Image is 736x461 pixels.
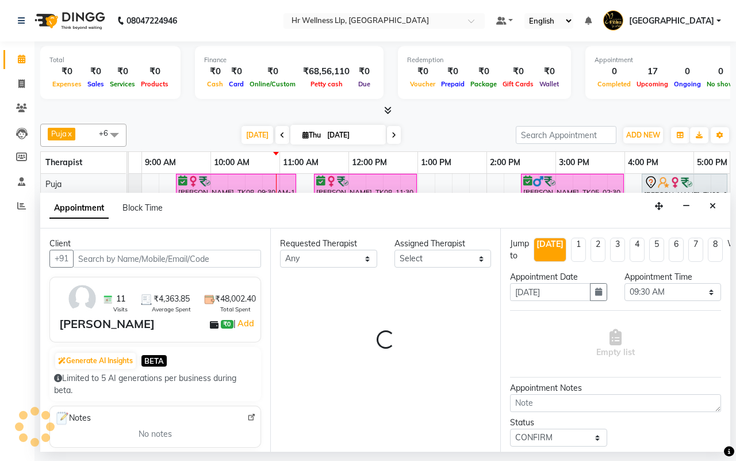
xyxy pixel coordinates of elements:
[407,55,562,65] div: Redemption
[54,372,256,397] div: Limited to 5 AI generations per business during beta.
[500,65,536,78] div: ₹0
[247,80,298,88] span: Online/Custom
[407,65,438,78] div: ₹0
[418,154,454,171] a: 1:00 PM
[138,65,171,78] div: ₹0
[708,238,723,262] li: 8
[610,238,625,262] li: 3
[107,65,138,78] div: ₹0
[236,317,256,330] a: Add
[630,238,645,262] li: 4
[324,127,381,144] input: 2025-09-04
[29,5,108,37] img: logo
[49,55,171,65] div: Total
[349,154,390,171] a: 12:00 PM
[204,80,226,88] span: Cash
[624,271,722,283] div: Appointment Time
[510,417,607,429] div: Status
[536,80,562,88] span: Wallet
[247,65,298,78] div: ₹0
[510,271,607,283] div: Appointment Date
[204,65,226,78] div: ₹0
[226,80,247,88] span: Card
[688,238,703,262] li: 7
[629,15,714,27] span: [GEOGRAPHIC_DATA]
[694,154,730,171] a: 5:00 PM
[595,65,634,78] div: 0
[221,320,233,329] span: ₹0
[113,305,128,314] span: Visits
[55,411,91,426] span: Notes
[536,238,563,250] div: [DATE]
[55,353,136,369] button: Generate AI Insights
[536,65,562,78] div: ₹0
[626,131,660,139] span: ADD NEW
[73,250,261,268] input: Search by Name/Mobile/Email/Code
[141,355,167,366] span: BETA
[298,65,354,78] div: ₹68,56,110
[315,176,416,197] div: [PERSON_NAME], TK08, 11:30 AM-01:00 PM, Swedish Massage with Wintergreen, Bayleaf & Clove 60 Min
[671,80,704,88] span: Ongoing
[407,80,438,88] span: Voucher
[49,238,261,250] div: Client
[215,293,256,305] span: ₹48,002.40
[49,198,109,219] span: Appointment
[220,305,251,314] span: Total Spent
[280,154,321,171] a: 11:00 AM
[49,250,74,268] button: +91
[45,179,62,189] span: Puja
[556,154,592,171] a: 3:00 PM
[49,65,85,78] div: ₹0
[671,65,704,78] div: 0
[623,127,663,143] button: ADD NEW
[152,305,191,314] span: Average Spent
[522,176,623,197] div: [PERSON_NAME], TK05, 02:30 PM-04:00 PM, Swedish Massage 60 Min
[116,293,125,305] span: 11
[467,65,500,78] div: ₹0
[634,80,671,88] span: Upcoming
[669,238,684,262] li: 6
[510,382,721,394] div: Appointment Notes
[438,80,467,88] span: Prepaid
[122,203,163,213] span: Block Time
[59,315,155,333] div: [PERSON_NAME]
[85,65,107,78] div: ₹0
[643,176,726,200] div: [PERSON_NAME], TK09, 04:15 PM-05:30 PM, Comforting Clove Balm Massage 60 Min
[438,65,467,78] div: ₹0
[625,154,661,171] a: 4:00 PM
[226,65,247,78] div: ₹0
[99,128,117,138] span: +6
[649,238,664,262] li: 5
[487,154,523,171] a: 2:00 PM
[354,65,374,78] div: ₹0
[595,80,634,88] span: Completed
[591,238,605,262] li: 2
[704,197,721,215] button: Close
[154,293,190,305] span: ₹4,363.85
[49,80,85,88] span: Expenses
[107,80,138,88] span: Services
[233,317,256,330] span: |
[139,428,172,440] span: No notes
[211,154,252,171] a: 10:00 AM
[571,238,586,262] li: 1
[126,5,177,37] b: 08047224946
[596,329,635,359] span: Empty list
[510,238,529,262] div: Jump to
[300,131,324,139] span: Thu
[634,65,671,78] div: 17
[500,80,536,88] span: Gift Cards
[51,129,67,138] span: Puja
[67,129,72,138] a: x
[66,282,99,315] img: avatar
[204,55,374,65] div: Finance
[138,80,171,88] span: Products
[280,238,377,250] div: Requested Therapist
[241,126,273,144] span: [DATE]
[45,157,82,167] span: Therapist
[394,238,492,250] div: Assigned Therapist
[516,126,616,144] input: Search Appointment
[603,10,623,31] img: Koregaon Park
[85,80,107,88] span: Sales
[510,283,591,301] input: yyyy-mm-dd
